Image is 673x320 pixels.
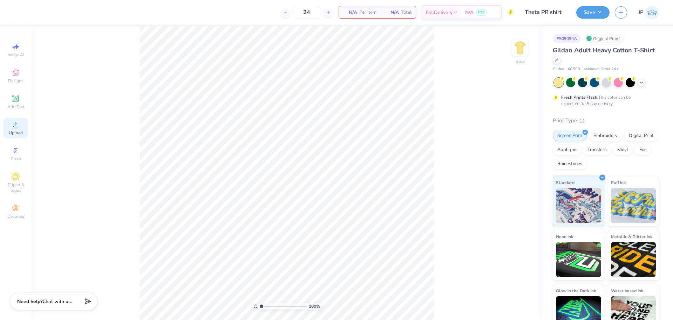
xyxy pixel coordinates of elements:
img: John Paul Torres [645,6,659,19]
img: Back [513,41,527,55]
div: Print Type [553,117,659,125]
span: Puff Ink [611,179,626,186]
div: Rhinestones [553,159,587,169]
div: Applique [553,145,581,155]
span: Water based Ink [611,287,643,294]
div: Embroidery [589,131,622,141]
span: Clipart & logos [4,182,28,193]
div: Screen Print [553,131,587,141]
div: This color can be expedited for 5 day delivery. [561,94,647,107]
strong: Fresh Prints Flash: [561,94,598,100]
span: Decorate [7,214,24,219]
div: Foil [635,145,651,155]
span: Chat with us. [42,298,72,305]
span: N/A [385,9,399,16]
span: Gildan [553,66,564,72]
span: Add Text [7,104,24,110]
span: Standard [556,179,575,186]
span: 100 % [309,303,320,309]
span: Metallic & Glitter Ink [611,233,652,240]
span: N/A [465,9,474,16]
span: Gildan Adult Heavy Cotton T-Shirt [553,46,655,54]
img: Puff Ink [611,188,656,223]
span: Neon Ink [556,233,573,240]
button: Save [576,6,610,19]
img: Neon Ink [556,242,601,277]
span: Greek [11,156,21,162]
span: Minimum Order: 24 + [584,66,619,72]
div: Digital Print [624,131,658,141]
span: Total [401,9,412,16]
a: JP [638,6,659,19]
span: Glow in the Dark Ink [556,287,596,294]
span: Est. Delivery [426,9,453,16]
div: # 509099A [553,34,581,43]
span: FREE [478,10,485,15]
strong: Need help? [17,298,42,305]
div: Transfers [583,145,611,155]
span: Image AI [8,52,24,58]
img: Standard [556,188,601,223]
input: – – [293,6,320,19]
span: Designs [8,78,23,84]
div: Original Proof [584,34,624,43]
span: Upload [9,130,23,136]
span: # G500 [567,66,580,72]
div: Vinyl [613,145,633,155]
div: Back [516,58,525,65]
img: Metallic & Glitter Ink [611,242,656,277]
span: JP [638,8,644,17]
input: Untitled Design [519,5,571,19]
span: Per Item [359,9,376,16]
span: N/A [343,9,357,16]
